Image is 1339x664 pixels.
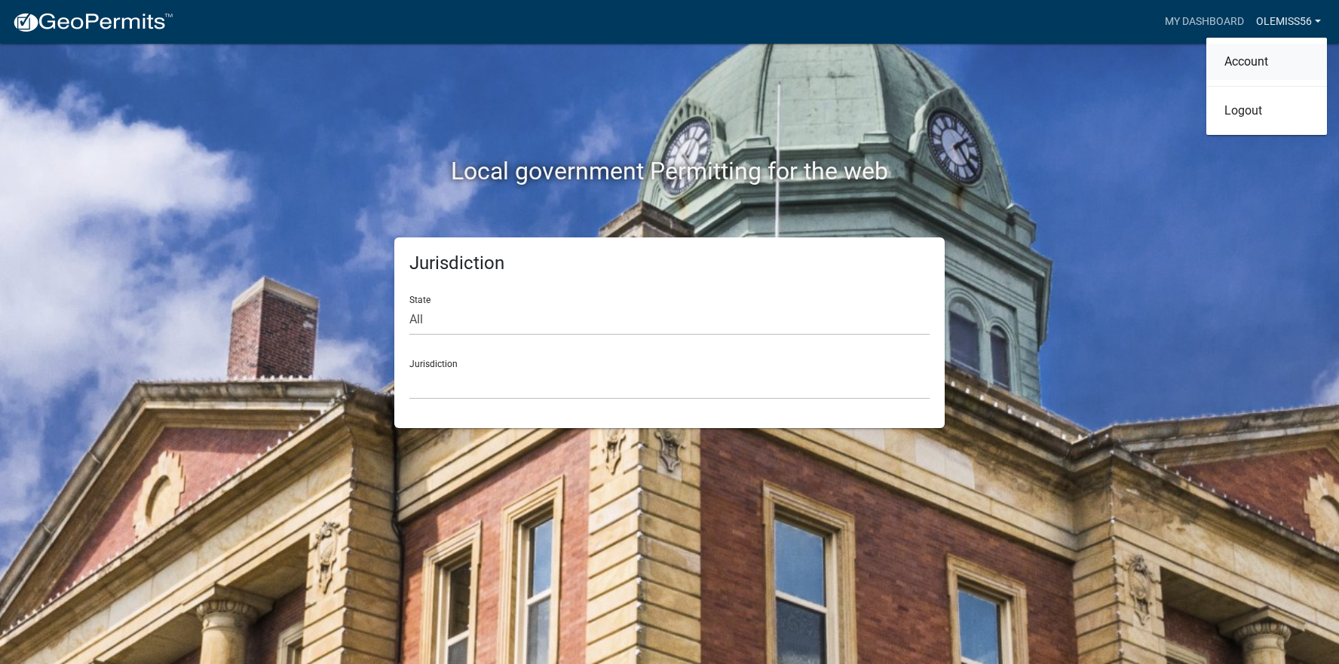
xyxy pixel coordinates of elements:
[1206,93,1327,129] a: Logout
[1206,38,1327,135] div: OleMiss56
[1159,8,1250,36] a: My Dashboard
[251,157,1088,185] h2: Local government Permitting for the web
[1206,44,1327,80] a: Account
[1250,8,1327,36] a: OleMiss56
[409,252,930,274] h5: Jurisdiction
